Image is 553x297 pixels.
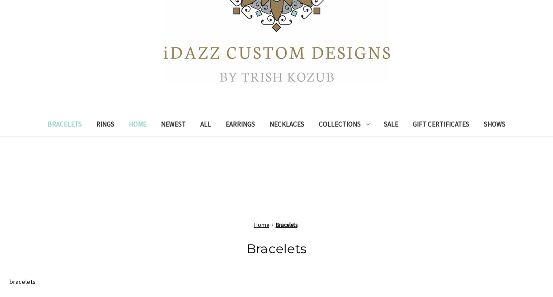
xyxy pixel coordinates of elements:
a: Shows [477,114,513,137]
h1: Bracelets [9,239,544,258]
a: Newest [154,114,193,137]
nav: Breadcrumb [9,221,544,230]
a: Bracelets [276,221,298,229]
a: Collections [312,114,377,137]
a: All [193,114,218,137]
a: Rings [89,114,122,137]
a: Gift Certificates [406,114,477,137]
p: bracelets [9,277,544,287]
a: Sale [377,114,406,137]
a: Home [254,221,269,229]
a: Home [122,114,154,137]
a: Necklaces [262,114,312,137]
a: Bracelets [40,114,89,137]
a: Earrings [218,114,262,137]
